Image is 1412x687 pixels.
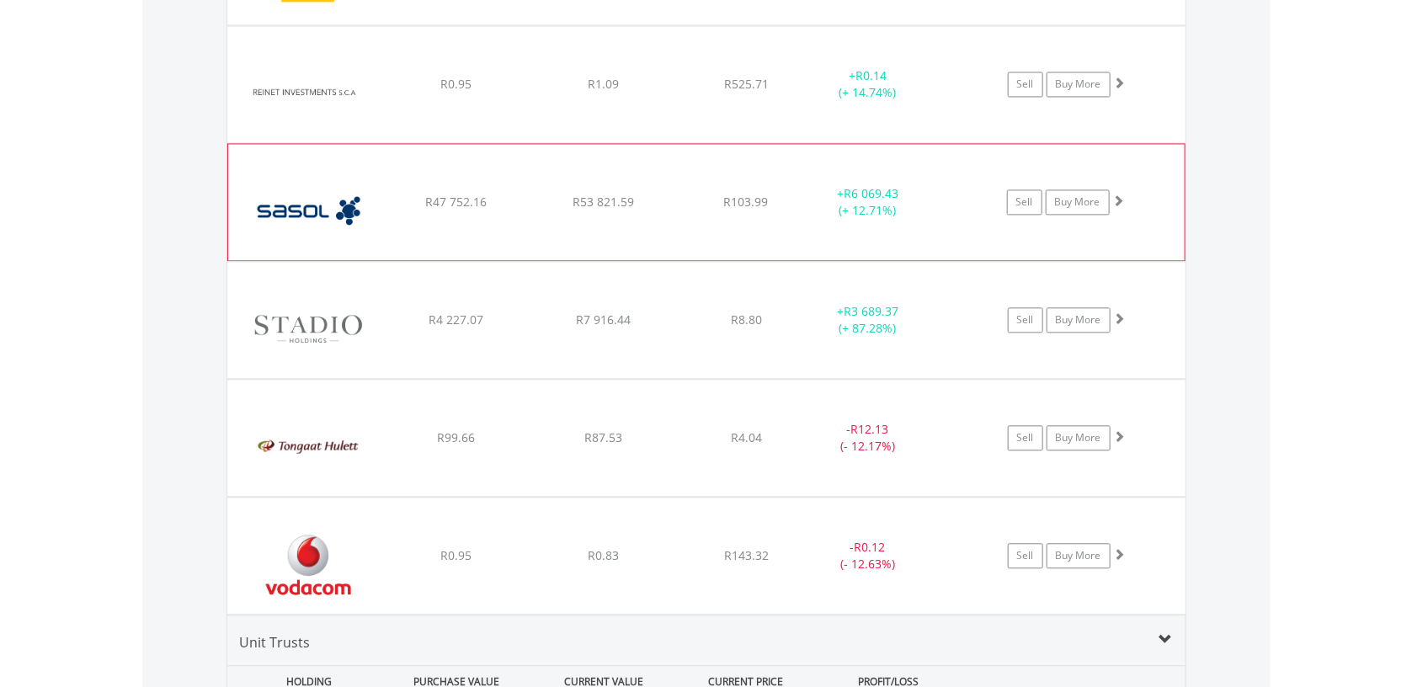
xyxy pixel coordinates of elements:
[1047,425,1111,450] a: Buy More
[1008,72,1043,97] a: Sell
[804,185,930,219] div: + (+ 12.71%)
[1008,307,1043,333] a: Sell
[588,76,619,92] span: R1.09
[731,312,762,328] span: R8.80
[805,67,932,101] div: + (+ 14.74%)
[236,519,381,610] img: EQU.ZA.VOD.png
[805,303,932,337] div: + (+ 87.28%)
[1008,543,1043,568] a: Sell
[724,194,769,210] span: R103.99
[724,76,769,92] span: R525.71
[440,76,472,92] span: R0.95
[1047,72,1111,97] a: Buy More
[1046,189,1110,215] a: Buy More
[1047,307,1111,333] a: Buy More
[844,185,898,201] span: R6 069.43
[1008,425,1043,450] a: Sell
[236,47,381,138] img: EQU.ZA.RNI.png
[844,303,898,319] span: R3 689.37
[1007,189,1042,215] a: Sell
[437,429,475,445] span: R99.66
[588,547,619,563] span: R0.83
[440,547,472,563] span: R0.95
[240,633,311,652] span: Unit Trusts
[236,283,381,374] img: EQU.ZA.SDO.png
[805,421,932,455] div: - (- 12.17%)
[425,194,487,210] span: R47 752.16
[576,312,631,328] span: R7 916.44
[855,67,887,83] span: R0.14
[851,421,889,437] span: R12.13
[237,165,381,256] img: EQU.ZA.SOL.png
[855,539,886,555] span: R0.12
[573,194,634,210] span: R53 821.59
[429,312,483,328] span: R4 227.07
[805,539,932,572] div: - (- 12.63%)
[584,429,622,445] span: R87.53
[1047,543,1111,568] a: Buy More
[731,429,762,445] span: R4.04
[236,401,381,492] img: EQU.ZA.TON.png
[724,547,769,563] span: R143.32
